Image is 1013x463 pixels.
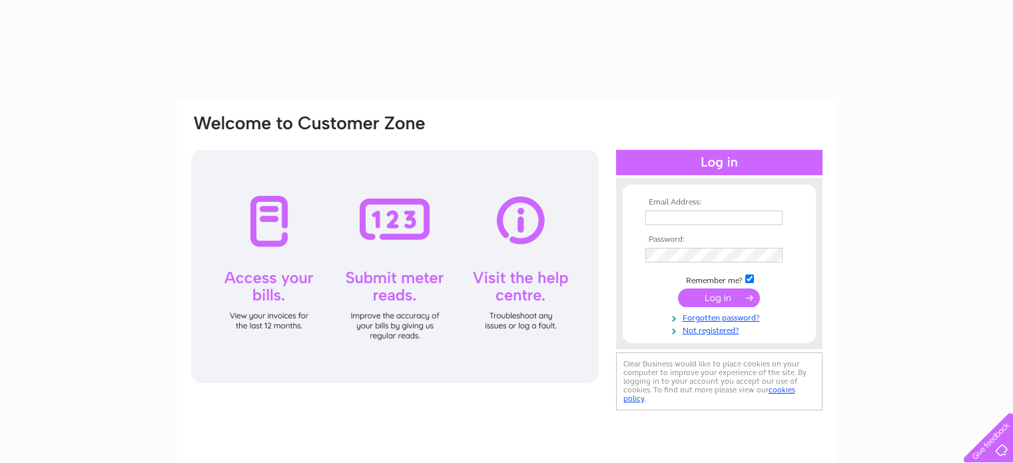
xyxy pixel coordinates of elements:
a: cookies policy [623,385,795,403]
td: Remember me? [642,272,797,286]
a: Forgotten password? [645,310,797,323]
input: Submit [678,288,760,307]
th: Password: [642,235,797,244]
th: Email Address: [642,198,797,207]
div: Clear Business would like to place cookies on your computer to improve your experience of the sit... [616,352,823,410]
a: Not registered? [645,323,797,336]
